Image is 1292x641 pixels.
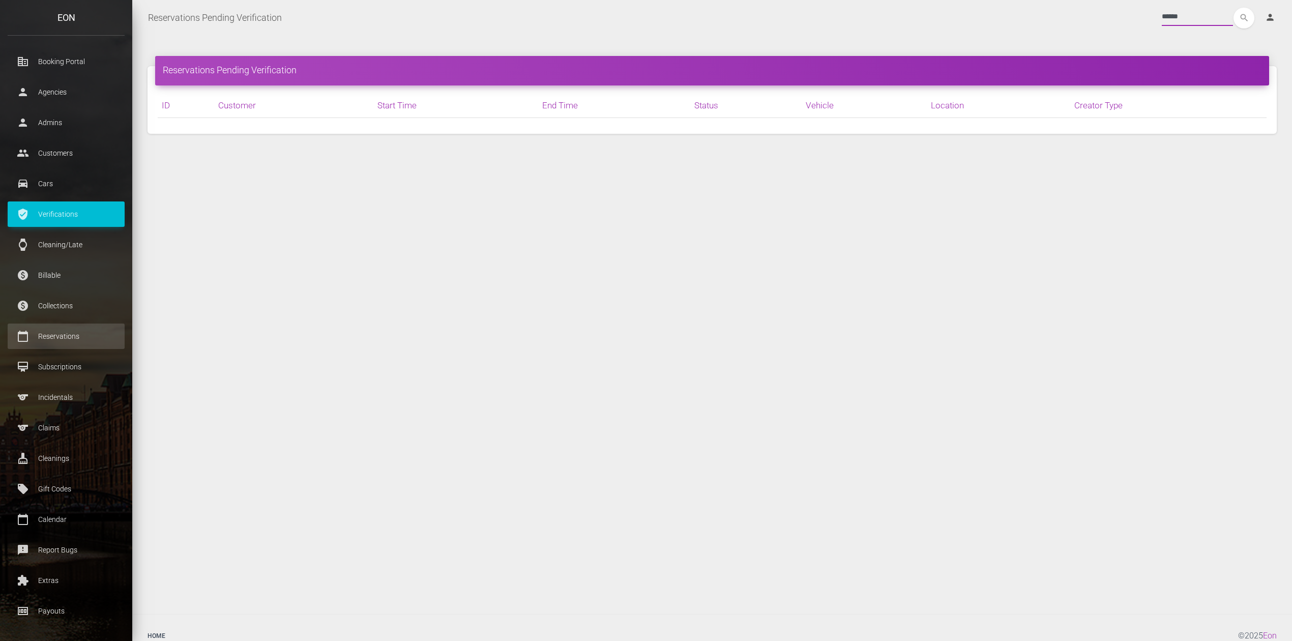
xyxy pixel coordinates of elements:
[15,268,117,283] p: Billable
[15,54,117,69] p: Booking Portal
[15,298,117,313] p: Collections
[15,390,117,405] p: Incidentals
[1070,93,1267,118] th: Creator Type
[15,542,117,558] p: Report Bugs
[8,568,125,593] a: extension Extras
[538,93,690,118] th: End Time
[15,573,117,588] p: Extras
[802,93,927,118] th: Vehicle
[690,93,802,118] th: Status
[1257,8,1284,28] a: person
[163,64,1261,76] h4: Reservations Pending Verification
[15,420,117,435] p: Claims
[8,171,125,196] a: drive_eta Cars
[15,237,117,252] p: Cleaning/Late
[1265,12,1275,22] i: person
[8,507,125,532] a: calendar_today Calendar
[8,110,125,135] a: person Admins
[15,176,117,191] p: Cars
[15,481,117,497] p: Gift Codes
[8,232,125,257] a: watch Cleaning/Late
[8,476,125,502] a: local_offer Gift Codes
[15,145,117,161] p: Customers
[8,324,125,349] a: calendar_today Reservations
[373,93,538,118] th: Start Time
[8,598,125,624] a: money Payouts
[8,201,125,227] a: verified_user Verifications
[15,329,117,344] p: Reservations
[8,385,125,410] a: sports Incidentals
[8,263,125,288] a: paid Billable
[8,79,125,105] a: person Agencies
[15,207,117,222] p: Verifications
[214,93,373,118] th: Customer
[15,115,117,130] p: Admins
[8,49,125,74] a: corporate_fare Booking Portal
[8,293,125,318] a: paid Collections
[1234,8,1254,28] button: search
[927,93,1070,118] th: Location
[1263,631,1277,640] a: Eon
[8,354,125,380] a: card_membership Subscriptions
[8,446,125,471] a: cleaning_services Cleanings
[15,603,117,619] p: Payouts
[15,512,117,527] p: Calendar
[158,93,214,118] th: ID
[15,451,117,466] p: Cleanings
[15,359,117,374] p: Subscriptions
[8,415,125,441] a: sports Claims
[8,140,125,166] a: people Customers
[15,84,117,100] p: Agencies
[148,5,282,31] a: Reservations Pending Verification
[8,537,125,563] a: feedback Report Bugs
